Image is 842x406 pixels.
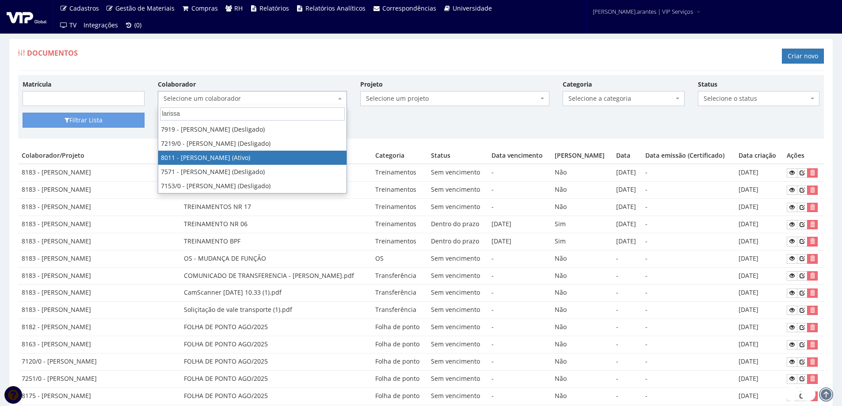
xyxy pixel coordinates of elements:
[18,319,180,336] td: 8182 - [PERSON_NAME]
[642,302,735,319] td: -
[427,302,488,319] td: Sem vencimento
[115,4,175,12] span: Gestão de Materiais
[735,370,783,387] td: [DATE]
[366,94,538,103] span: Selecione um projeto
[372,216,427,233] td: Treinamentos
[427,199,488,216] td: Sem vencimento
[642,199,735,216] td: -
[180,370,372,387] td: FOLHA DE PONTO AGO/2025
[488,216,551,233] td: [DATE]
[427,370,488,387] td: Sem vencimento
[84,21,118,29] span: Integrações
[427,216,488,233] td: Dentro do prazo
[613,319,642,336] td: -
[372,302,427,319] td: Transferência
[427,250,488,267] td: Sem vencimento
[18,148,180,164] th: Colaborador/Projeto
[782,49,824,64] a: Criar novo
[18,353,180,370] td: 7120/0 - [PERSON_NAME]
[488,233,551,250] td: [DATE]
[180,199,372,216] td: TREINAMENTOS NR 17
[613,148,642,164] th: Data
[698,91,820,106] span: Selecione o status
[563,80,592,89] label: Categoria
[735,387,783,405] td: [DATE]
[642,370,735,387] td: -
[382,4,436,12] span: Correspondências
[18,182,180,199] td: 8183 - [PERSON_NAME]
[551,216,613,233] td: Sim
[69,21,76,29] span: TV
[551,370,613,387] td: Não
[18,285,180,302] td: 8183 - [PERSON_NAME]
[18,250,180,267] td: 8183 - [PERSON_NAME]
[551,233,613,250] td: Sim
[551,353,613,370] td: Não
[360,91,549,106] span: Selecione um projeto
[180,336,372,353] td: FOLHA DE PONTO AGO/2025
[18,216,180,233] td: 8183 - [PERSON_NAME]
[56,17,80,34] a: TV
[613,302,642,319] td: -
[180,302,372,319] td: Soliçitação de vale transporte (1).pdf
[18,233,180,250] td: 8183 - [PERSON_NAME]
[642,285,735,302] td: -
[488,336,551,353] td: -
[18,387,180,405] td: 8175 - [PERSON_NAME]
[180,267,372,285] td: COMUNICADO DE TRANSFERENCIA - [PERSON_NAME].pdf
[427,387,488,405] td: Sem vencimento
[27,48,78,58] span: Documentos
[698,80,717,89] label: Status
[551,250,613,267] td: Não
[551,285,613,302] td: Não
[158,151,347,165] li: 8011 - [PERSON_NAME] (Ativo)
[642,216,735,233] td: -
[613,233,642,250] td: [DATE]
[372,370,427,387] td: Folha de ponto
[613,182,642,199] td: [DATE]
[372,148,427,164] th: Categoria
[427,148,488,164] th: Status
[551,182,613,199] td: Não
[613,353,642,370] td: -
[735,199,783,216] td: [DATE]
[735,336,783,353] td: [DATE]
[158,165,347,179] li: 7571 - [PERSON_NAME] (Desligado)
[427,336,488,353] td: Sem vencimento
[427,285,488,302] td: Sem vencimento
[488,285,551,302] td: -
[372,353,427,370] td: Folha de ponto
[613,285,642,302] td: -
[180,353,372,370] td: FOLHA DE PONTO AGO/2025
[551,199,613,216] td: Não
[642,267,735,285] td: -
[551,148,613,164] th: [PERSON_NAME]
[488,267,551,285] td: -
[551,267,613,285] td: Não
[372,336,427,353] td: Folha de ponto
[613,164,642,181] td: [DATE]
[158,137,347,151] li: 7219/0 - [PERSON_NAME] (Desligado)
[642,164,735,181] td: -
[613,370,642,387] td: -
[427,164,488,181] td: Sem vencimento
[488,319,551,336] td: -
[563,91,685,106] span: Selecione a categoria
[158,91,347,106] span: Selecione um colaborador
[427,353,488,370] td: Sem vencimento
[593,7,693,16] span: [PERSON_NAME].arantes | VIP Serviços
[427,233,488,250] td: Dentro do prazo
[551,387,613,405] td: Não
[372,199,427,216] td: Treinamentos
[568,94,674,103] span: Selecione a categoria
[305,4,366,12] span: Relatórios Analíticos
[18,267,180,285] td: 8183 - [PERSON_NAME]
[427,319,488,336] td: Sem vencimento
[180,250,372,267] td: OS - MUDANÇA DE FUNÇÃO
[642,387,735,405] td: -
[164,94,336,103] span: Selecione um colaborador
[23,113,145,128] button: Filtrar Lista
[372,233,427,250] td: Treinamentos
[613,199,642,216] td: [DATE]
[613,336,642,353] td: -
